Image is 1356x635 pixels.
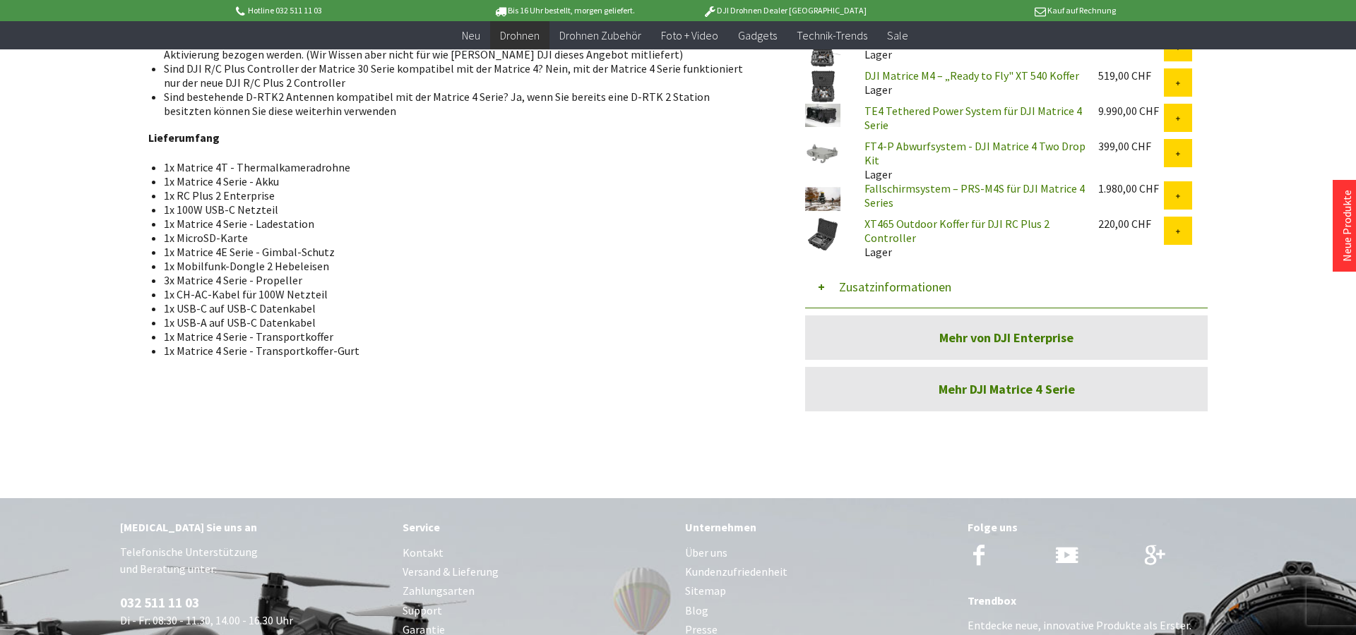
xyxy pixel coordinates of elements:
div: 399,00 CHF [1098,139,1164,153]
a: Fallschirmsystem – PRS-M4S für DJI Matrice 4 Series [864,181,1085,210]
p: Entdecke neue, innovative Produkte als Erster. [968,617,1236,634]
strong: Lieferumfang [148,131,220,145]
a: Mehr DJI Matrice 4 Serie [805,367,1208,411]
a: Drohnen Zubehör [549,21,651,50]
div: 220,00 CHF [1098,217,1164,231]
div: 519,00 CHF [1098,68,1164,83]
span: Neu [462,28,480,42]
div: Unternehmen [685,518,953,536]
div: [MEDICAL_DATA] Sie uns an [120,518,388,536]
a: Neu [452,21,490,50]
a: Zahlungsarten [403,581,671,600]
li: 1x Matrice 4 Serie - Akku [164,174,751,188]
p: Bis 16 Uhr bestellt, morgen geliefert. [453,2,674,19]
li: 1x USB-A auf USB-C Datenkabel [164,315,751,329]
img: DJI Matrice M4 – „Ready to Fly [805,68,840,104]
div: 9.990,00 CHF [1098,104,1164,118]
a: Über uns [685,543,953,562]
li: 1x Matrice 4 Serie - Transportkoffer [164,329,751,344]
div: Lager [853,68,1087,97]
li: 1x Mobilfunk-Dongle 2 Hebeleisen [164,259,751,273]
a: Blog [685,601,953,620]
li: 1x MicroSD-Karte [164,231,751,245]
a: Mehr von DJI Enterprise [805,315,1208,360]
div: Service [403,518,671,536]
li: 1x Matrice 4 Serie - Transportkoffer-Gurt [164,344,751,358]
span: Drohnen [500,28,540,42]
a: Gadgets [728,21,787,50]
span: Sale [887,28,908,42]
li: Sind DJI R/C Plus Controller der Matrice 30 Serie kompatibel mit der Matrice 4? Nein, mit der Mat... [164,61,751,90]
li: 1x Matrice 4 Serie - Ladestation [164,217,751,231]
img: FT4-P Abwurfsystem - DJI Matrice 4 Two Drop Kit [805,139,840,174]
div: Lager [853,217,1087,259]
li: 1x CH-AC-Kabel für 100W Netzteil [164,287,751,301]
span: Foto + Video [661,28,718,42]
span: Gadgets [738,28,777,42]
li: 1x USB-C auf USB-C Datenkabel [164,301,751,315]
a: Drohnen [490,21,549,50]
span: Technik-Trends [797,28,867,42]
div: Lager [853,139,1087,181]
a: Support [403,601,671,620]
div: Folge uns [968,518,1236,536]
li: 1x RC Plus 2 Enterprise [164,188,751,202]
img: XT465 Outdoor Koffer für DJI RC Plus 2 Controller [805,217,840,252]
li: 1x 100W USB-C Netzteil [164,202,751,217]
li: 1x Matrice 4T - Thermalkameradrohne [164,160,751,174]
button: Zusatzinformationen [805,266,1208,308]
a: XT465 Outdoor Koffer für DJI RC Plus 2 Controller [864,217,1049,245]
img: Fallschirmsystem – PRS-M4S für DJI Matrice 4 Series [805,181,840,217]
a: Neue Produkte [1340,190,1354,262]
a: Foto + Video [651,21,728,50]
span: Drohnen Zubehör [559,28,641,42]
li: Sind bestehende D-RTK2 Antennen kompatibel mit der Matrice 4 Serie? Ja, wenn Sie bereits eine D-R... [164,90,751,118]
a: Kundenzufriedenheit [685,562,953,581]
li: 1x Matrice 4E Serie - Gimbal-Schutz [164,245,751,259]
img: DJI Matrice M4 – „Ready to Fly [805,33,840,68]
a: 032 511 11 03 [120,594,199,611]
a: TE4 Tethered Power System für DJI Matrice 4 Serie [864,104,1082,132]
a: Sitemap [685,581,953,600]
a: DJI Matrice M4 – „Ready to Fly" XT 540 Koffer [864,68,1079,83]
p: DJI Drohnen Dealer [GEOGRAPHIC_DATA] [674,2,895,19]
p: Hotline 032 511 11 03 [233,2,453,19]
a: Versand & Lieferung [403,562,671,581]
a: Technik-Trends [787,21,877,50]
a: Sale [877,21,918,50]
p: Kauf auf Rechnung [895,2,1115,19]
a: Kontakt [403,543,671,562]
img: TE4 Tethered Power System für DJI Matrice 4 Serie [805,104,840,127]
div: 1.980,00 CHF [1098,181,1164,195]
div: Trendbox [968,591,1236,610]
li: 3x Matrice 4 Serie - Propeller [164,273,751,287]
a: FT4-P Abwurfsystem - DJI Matrice 4 Two Drop Kit [864,139,1086,167]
